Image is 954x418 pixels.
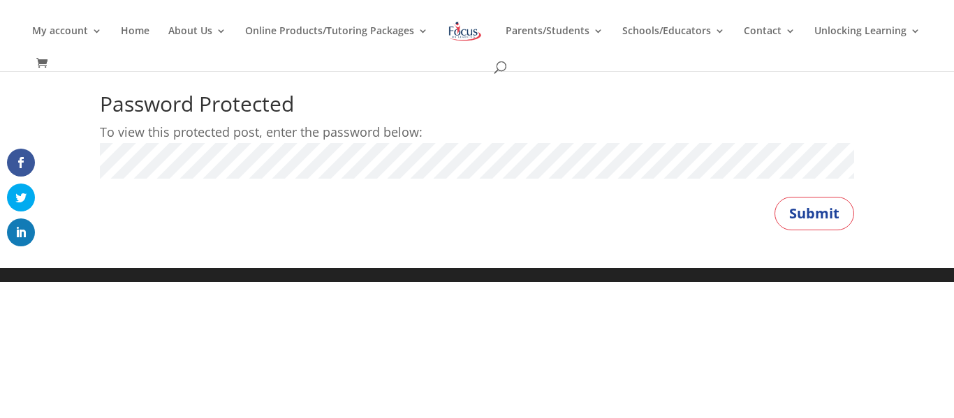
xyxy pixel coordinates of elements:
[32,26,102,59] a: My account
[622,26,725,59] a: Schools/Educators
[168,26,226,59] a: About Us
[100,94,854,121] h1: Password Protected
[447,19,483,44] img: Focus on Learning
[814,26,920,59] a: Unlocking Learning
[245,26,428,59] a: Online Products/Tutoring Packages
[100,121,854,143] p: To view this protected post, enter the password below:
[506,26,603,59] a: Parents/Students
[775,197,854,230] button: Submit
[744,26,795,59] a: Contact
[121,26,149,59] a: Home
